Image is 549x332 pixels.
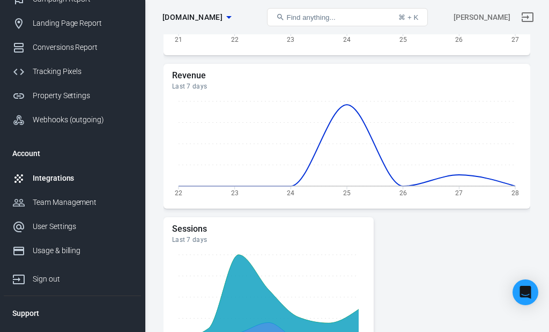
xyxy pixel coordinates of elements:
button: [DOMAIN_NAME] [158,8,235,27]
tspan: 28 [511,189,519,196]
div: Conversions Report [33,42,132,53]
div: Tracking Pixels [33,66,132,77]
tspan: 22 [175,189,182,196]
tspan: 26 [399,189,407,196]
div: Webhooks (outgoing) [33,114,132,126]
tspan: 24 [287,189,294,196]
div: Team Management [33,197,132,208]
tspan: 25 [343,189,351,196]
tspan: 21 [175,35,182,43]
div: Usage & billing [33,245,132,256]
div: Last 7 days [172,82,522,91]
div: Property Settings [33,90,132,101]
tspan: 26 [455,35,463,43]
a: Property Settings [4,84,141,108]
li: Account [4,141,141,166]
div: Integrations [33,173,132,184]
div: ⌘ + K [398,13,418,21]
span: Find anything... [287,13,336,21]
tspan: 27 [455,189,463,196]
a: Usage & billing [4,239,141,263]
a: Sign out [4,263,141,291]
div: Account id: 2prkmgRZ [454,12,510,23]
tspan: 25 [399,35,407,43]
div: Landing Page Report [33,18,132,29]
a: Sign out [515,4,540,30]
tspan: 24 [343,35,351,43]
div: Open Intercom Messenger [513,279,538,305]
div: User Settings [33,221,132,232]
a: Team Management [4,190,141,215]
a: Conversions Report [4,35,141,60]
h5: Sessions [172,224,365,234]
tspan: 22 [231,35,239,43]
tspan: 23 [231,189,239,196]
a: Landing Page Report [4,11,141,35]
a: Tracking Pixels [4,60,141,84]
h5: Revenue [172,70,522,81]
a: User Settings [4,215,141,239]
a: Webhooks (outgoing) [4,108,141,132]
tspan: 23 [287,35,294,43]
tspan: 27 [511,35,519,43]
button: Find anything...⌘ + K [267,8,428,26]
a: Integrations [4,166,141,190]
div: Sign out [33,274,132,285]
li: Support [4,300,141,326]
div: Last 7 days [172,235,365,244]
span: samcart.com [162,11,222,24]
